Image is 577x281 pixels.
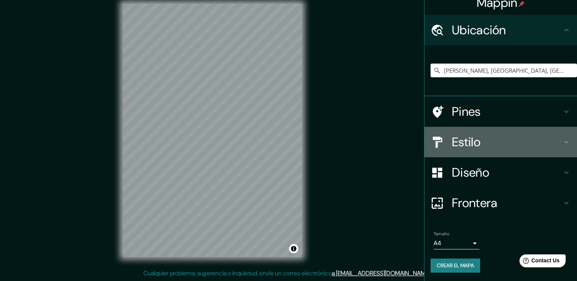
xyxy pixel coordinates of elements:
[434,237,479,249] div: A4
[437,261,474,270] font: Crear el mapa
[452,22,562,38] h4: Ubicación
[452,165,562,180] h4: Diseño
[332,269,430,277] a: a [EMAIL_ADDRESS][DOMAIN_NAME]
[431,259,480,273] button: Crear el mapa
[424,127,577,157] div: Estilo
[289,244,298,253] button: Alternar atribución
[434,231,449,237] label: Tamaño
[519,1,525,7] img: pin-icon.png
[424,15,577,45] div: Ubicación
[123,4,302,257] canvas: Mapa
[143,269,431,278] p: Cualquier problema, sugerencia o inquietud, envíe un correo electrónico .
[424,157,577,188] div: Diseño
[452,134,562,150] h4: Estilo
[424,96,577,127] div: Pines
[452,195,562,211] h4: Frontera
[452,104,562,119] h4: Pines
[424,188,577,218] div: Frontera
[509,251,569,273] iframe: Help widget launcher
[431,64,577,77] input: Elige tu ciudad o área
